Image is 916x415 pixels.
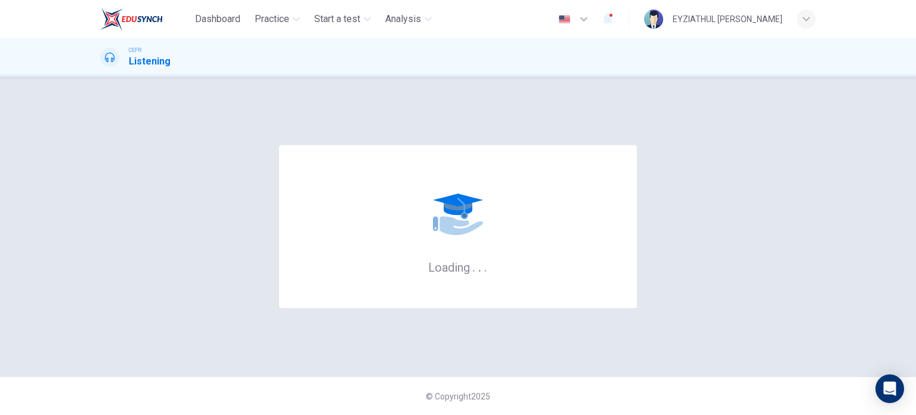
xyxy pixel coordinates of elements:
span: Practice [255,12,289,26]
span: Analysis [385,12,421,26]
button: Dashboard [190,8,245,30]
button: Start a test [310,8,376,30]
h6: . [472,256,476,276]
button: Practice [250,8,305,30]
span: © Copyright 2025 [426,392,490,401]
h6: . [484,256,488,276]
img: Profile picture [644,10,663,29]
img: en [557,15,572,24]
h6: . [478,256,482,276]
div: EYZIATHUL [PERSON_NAME] [673,12,782,26]
span: CEFR [129,46,141,54]
div: Open Intercom Messenger [875,374,904,403]
button: Analysis [380,8,437,30]
h6: Loading [428,259,488,275]
span: Start a test [314,12,360,26]
span: Dashboard [195,12,240,26]
h1: Listening [129,54,171,69]
img: EduSynch logo [100,7,163,31]
a: EduSynch logo [100,7,190,31]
